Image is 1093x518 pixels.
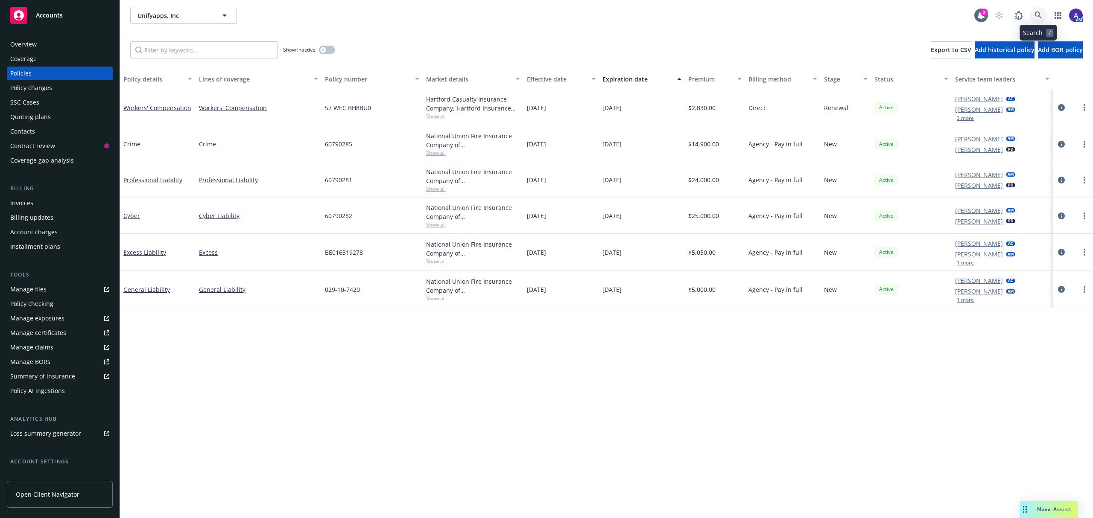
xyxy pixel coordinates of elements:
a: more [1079,211,1090,221]
a: [PERSON_NAME] [955,105,1003,114]
a: more [1079,175,1090,185]
a: [PERSON_NAME] [955,170,1003,179]
button: Premium [685,69,745,89]
div: Manage exposures [10,311,64,325]
div: National Union Fire Insurance Company of [GEOGRAPHIC_DATA], [GEOGRAPHIC_DATA], AIG [426,131,520,149]
span: Nova Assist [1037,506,1071,513]
button: 3 more [957,116,974,121]
span: Active [878,212,895,220]
a: Manage BORs [7,355,113,369]
a: [PERSON_NAME] [955,206,1003,215]
div: Billing updates [10,211,53,224]
span: Active [878,248,895,256]
span: Agency - Pay in full [748,285,803,294]
a: circleInformation [1056,284,1067,294]
button: Service team leaders [952,69,1052,89]
a: SSC Cases [7,96,113,109]
div: National Union Fire Insurance Company of [GEOGRAPHIC_DATA], [GEOGRAPHIC_DATA], AIG [426,203,520,221]
div: Manage claims [10,340,53,354]
a: more [1079,102,1090,113]
button: Add historical policy [975,41,1035,58]
span: Show all [426,221,520,228]
a: [PERSON_NAME] [955,145,1003,154]
span: Show inactive [283,46,316,53]
a: Accounts [7,3,113,27]
button: Policy number [321,69,422,89]
a: circleInformation [1056,175,1067,185]
a: [PERSON_NAME] [955,239,1003,248]
div: Billing method [748,75,808,84]
a: [PERSON_NAME] [955,287,1003,296]
a: [PERSON_NAME] [955,181,1003,190]
span: Show all [426,258,520,265]
a: Installment plans [7,240,113,253]
span: Unifyapps, Inc [137,11,211,20]
span: [DATE] [602,211,622,220]
div: Policy changes [10,81,52,95]
a: circleInformation [1056,139,1067,149]
a: General Liability [123,285,170,294]
span: Active [878,285,895,293]
button: Billing method [745,69,821,89]
a: Policy checking [7,297,113,311]
div: Overview [10,38,37,51]
a: Policy AI ingestions [7,384,113,398]
img: photo [1069,9,1083,22]
span: Active [878,104,895,111]
button: Export to CSV [931,41,971,58]
a: [PERSON_NAME] [955,217,1003,226]
button: Stage [821,69,871,89]
div: Policy checking [10,297,53,311]
span: Active [878,176,895,184]
a: Start snowing [991,7,1008,24]
a: Loss summary generator [7,427,113,440]
a: more [1079,247,1090,257]
span: [DATE] [527,211,546,220]
span: Active [878,140,895,148]
button: Policy details [120,69,196,89]
div: Policy number [325,75,409,84]
a: Policy changes [7,81,113,95]
button: Expiration date [599,69,685,89]
div: Invoices [10,196,33,210]
a: Summary of insurance [7,370,113,383]
span: [DATE] [527,248,546,257]
span: Agency - Pay in full [748,248,803,257]
div: Service team leaders [955,75,1040,84]
span: 60790285 [325,140,352,148]
a: Cyber [123,212,140,220]
div: SSC Cases [10,96,39,109]
a: Service team [7,469,113,483]
a: Search [1030,7,1047,24]
a: Switch app [1049,7,1067,24]
div: National Union Fire Insurance Company of [GEOGRAPHIC_DATA], [GEOGRAPHIC_DATA], AIG [426,167,520,185]
a: Coverage [7,52,113,66]
span: Agency - Pay in full [748,140,803,148]
a: Manage exposures [7,311,113,325]
a: Billing updates [7,211,113,224]
a: [PERSON_NAME] [955,94,1003,103]
span: $2,830.00 [688,103,716,112]
span: [DATE] [527,140,546,148]
div: National Union Fire Insurance Company of [GEOGRAPHIC_DATA], [GEOGRAPHIC_DATA], AIG [426,277,520,295]
span: $25,000.00 [688,211,719,220]
span: 60790281 [325,175,352,184]
div: Drag to move [1020,501,1030,518]
span: Open Client Navigator [16,490,79,499]
a: [PERSON_NAME] [955,276,1003,285]
span: Renewal [824,103,848,112]
span: 029-10-7420 [325,285,360,294]
a: Contract review [7,139,113,153]
a: Professional Liability [199,175,318,184]
span: New [824,175,837,184]
button: Add BOR policy [1038,41,1083,58]
span: [DATE] [602,285,622,294]
a: circleInformation [1056,247,1067,257]
a: Manage files [7,282,113,296]
span: Add BOR policy [1038,46,1083,54]
span: Show all [426,113,520,120]
div: Effective date [527,75,586,84]
a: Workers' Compensation [199,103,318,112]
button: Market details [423,69,523,89]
